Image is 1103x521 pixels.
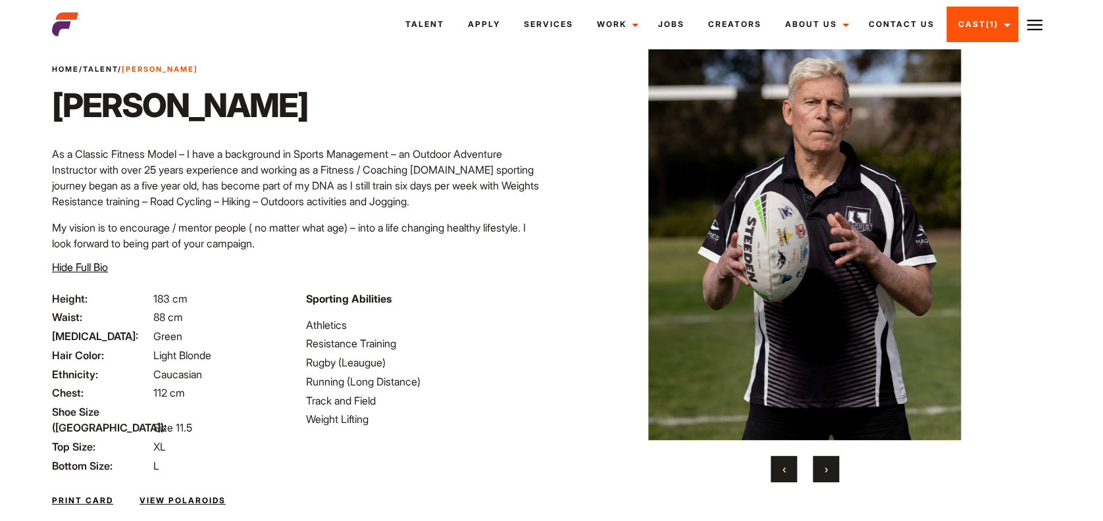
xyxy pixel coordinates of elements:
span: Size 11.5 [153,421,192,434]
span: Hair Color: [52,347,151,363]
span: Previous [782,462,786,476]
a: Creators [696,7,773,42]
span: Top Size: [52,439,151,455]
p: As a Classic Fitness Model – I have a background in Sports Management – an Outdoor Adventure Inst... [52,146,544,209]
span: 112 cm [153,386,185,399]
span: 88 cm [153,310,183,324]
li: Athletics [306,317,544,333]
span: L [153,459,159,472]
p: My vision is to encourage / mentor people ( no matter what age) – into a life changing healthy li... [52,220,544,251]
a: Contact Us [857,7,946,42]
span: Chest: [52,385,151,401]
a: Print Card [52,495,113,507]
span: Next [825,462,828,476]
a: Cast(1) [946,7,1018,42]
span: Shoe Size ([GEOGRAPHIC_DATA]): [52,404,151,435]
span: Height: [52,291,151,307]
li: Resistance Training [306,335,544,351]
a: Jobs [646,7,696,42]
a: Work [585,7,646,42]
img: cropped-aefm-brand-fav-22-square.png [52,11,78,37]
span: (1) [986,19,998,29]
span: Green [153,330,182,343]
a: Talent [394,7,456,42]
span: Waist: [52,309,151,325]
h1: [PERSON_NAME] [52,86,308,125]
a: Services [512,7,585,42]
strong: Sporting Abilities [306,292,392,305]
li: Rugby (Leaugue) [306,355,544,370]
span: 183 cm [153,292,188,305]
li: Running (Long Distance) [306,374,544,389]
span: [MEDICAL_DATA]: [52,328,151,344]
span: Hide Full Bio [52,260,108,274]
li: Track and Field [306,393,544,409]
span: Ethnicity: [52,366,151,382]
a: Talent [83,64,118,74]
a: About Us [773,7,857,42]
a: Apply [456,7,512,42]
span: XL [153,440,166,453]
span: Light Blonde [153,349,211,362]
strong: [PERSON_NAME] [122,64,198,74]
button: Hide Full Bio [52,259,108,275]
li: Weight Lifting [306,411,544,427]
a: View Polaroids [140,495,226,507]
a: Home [52,64,79,74]
img: Burger icon [1027,17,1042,33]
span: Bottom Size: [52,458,151,474]
span: Caucasian [153,368,202,381]
span: / / [52,64,198,75]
